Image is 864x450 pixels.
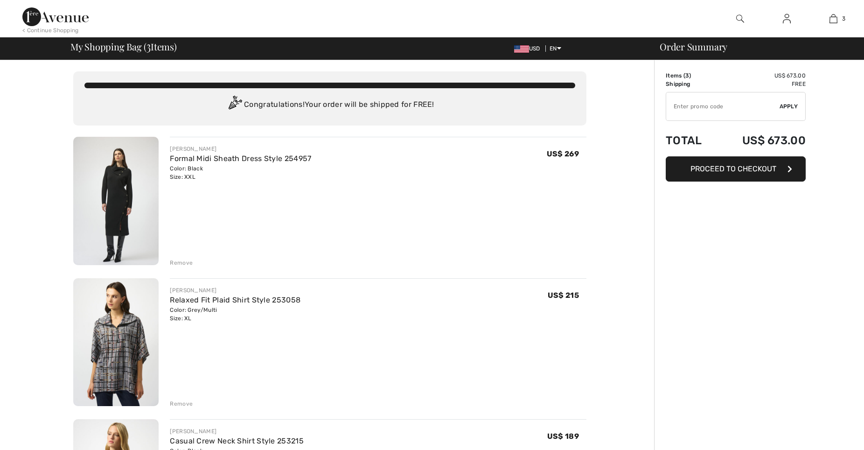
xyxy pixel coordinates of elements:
img: Formal Midi Sheath Dress Style 254957 [73,137,159,265]
div: Color: Grey/Multi Size: XL [170,306,300,323]
span: 3 [842,14,845,23]
div: Color: Black Size: XXL [170,164,311,181]
td: Free [717,80,806,88]
img: My Info [783,13,791,24]
a: Formal Midi Sheath Dress Style 254957 [170,154,311,163]
td: Total [666,125,717,156]
span: Proceed to Checkout [690,164,776,173]
span: US$ 189 [547,432,579,441]
div: [PERSON_NAME] [170,145,311,153]
input: Promo code [666,92,780,120]
img: My Bag [829,13,837,24]
td: US$ 673.00 [717,125,806,156]
span: US$ 269 [547,149,579,158]
a: Relaxed Fit Plaid Shirt Style 253058 [170,295,300,304]
a: 3 [810,13,856,24]
div: [PERSON_NAME] [170,286,300,295]
td: US$ 673.00 [717,71,806,80]
div: [PERSON_NAME] [170,427,304,436]
img: 1ère Avenue [22,7,89,26]
span: EN [550,45,561,52]
span: 3 [146,40,151,52]
button: Proceed to Checkout [666,156,806,182]
div: Remove [170,259,193,267]
div: Congratulations! Your order will be shipped for FREE! [84,96,575,114]
span: 3 [685,72,689,79]
td: Shipping [666,80,717,88]
div: Order Summary [648,42,858,51]
span: USD [514,45,544,52]
a: Casual Crew Neck Shirt Style 253215 [170,436,304,445]
span: US$ 215 [548,291,579,300]
span: Apply [780,102,798,111]
img: Congratulation2.svg [225,96,244,114]
img: search the website [736,13,744,24]
a: Sign In [775,13,798,25]
div: Remove [170,400,193,408]
img: US Dollar [514,45,529,53]
td: Items ( ) [666,71,717,80]
div: < Continue Shopping [22,26,79,35]
img: Relaxed Fit Plaid Shirt Style 253058 [73,278,159,407]
span: My Shopping Bag ( Items) [70,42,177,51]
